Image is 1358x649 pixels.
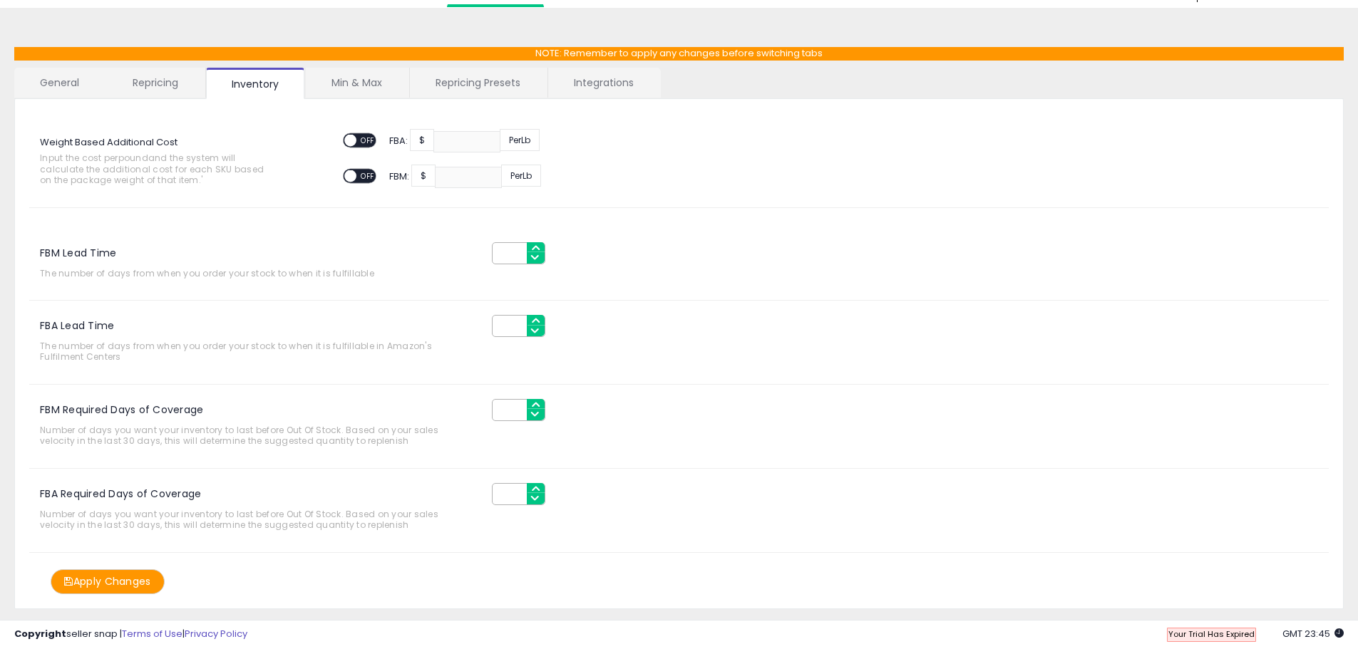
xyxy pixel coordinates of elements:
[410,68,546,98] a: Repricing Presets
[410,129,434,151] span: $
[356,170,379,182] span: OFF
[206,68,304,99] a: Inventory
[1282,627,1344,640] span: 2025-08-15 23:45 GMT
[389,133,408,147] span: FBA:
[40,152,278,185] span: Input the cost per pound and the system will calculate the additional cost for each SKU based on ...
[29,242,116,257] label: FBM Lead Time
[51,569,165,594] button: Apply Changes
[40,131,178,150] label: Weight Based Additional Cost
[185,627,247,640] a: Privacy Policy
[14,47,1344,61] p: NOTE: Remember to apply any changes before switching tabs
[14,627,66,640] strong: Copyright
[107,68,204,98] a: Repricing
[40,341,470,363] span: The number of days from when you order your stock to when it is fulfillable in Amazon's Fulfilmen...
[29,315,114,330] label: FBA Lead Time
[356,135,379,147] span: OFF
[389,169,409,182] span: FBM:
[548,68,659,98] a: Integrations
[40,268,470,279] span: The number of days from when you order your stock to when it is fulfillable
[411,165,436,187] span: $
[1168,628,1255,640] span: Your Trial Has Expired
[306,68,408,98] a: Min & Max
[40,425,470,447] span: Number of days you want your inventory to last before Out Of Stock. Based on your sales velocity ...
[14,68,106,98] a: General
[29,399,203,414] label: FBM Required Days of Coverage
[29,483,201,498] label: FBA Required Days of Coverage
[501,165,541,187] span: Per Lb
[40,509,470,531] span: Number of days you want your inventory to last before Out Of Stock. Based on your sales velocity ...
[122,627,182,640] a: Terms of Use
[500,129,540,151] span: Per Lb
[14,628,247,641] div: seller snap | |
